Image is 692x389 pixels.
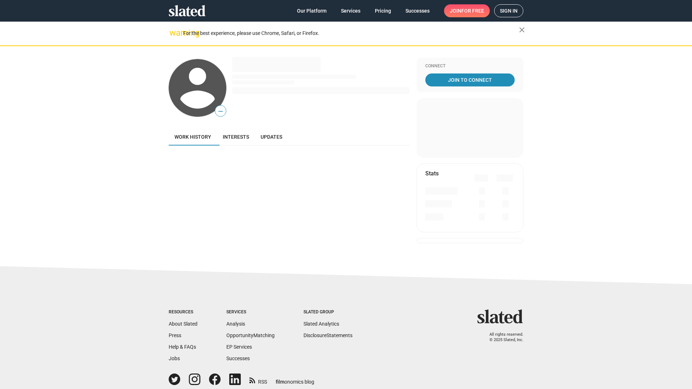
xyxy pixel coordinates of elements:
a: Joinfor free [444,4,490,17]
div: Connect [425,63,515,69]
a: Join To Connect [425,73,515,86]
a: Successes [226,356,250,361]
span: film [276,379,284,385]
span: for free [461,4,484,17]
a: Slated Analytics [303,321,339,327]
a: About Slated [169,321,198,327]
a: Interests [217,128,255,146]
span: Join [450,4,484,17]
a: DisclosureStatements [303,332,352,338]
a: Services [335,4,366,17]
span: Services [341,4,360,17]
a: Successes [400,4,435,17]
mat-card-title: Stats [425,170,439,177]
a: EP Services [226,344,252,350]
a: Jobs [169,356,180,361]
span: Sign in [500,5,518,17]
a: Press [169,332,181,338]
div: Services [226,309,275,315]
a: Work history [169,128,217,146]
a: Help & FAQs [169,344,196,350]
div: Slated Group [303,309,352,315]
span: Interests [223,134,249,140]
a: OpportunityMatching [226,332,275,338]
span: Our Platform [297,4,327,17]
div: Resources [169,309,198,315]
span: — [215,107,226,116]
p: All rights reserved. © 2025 Slated, Inc. [482,332,523,343]
a: filmonomics blog [276,373,314,385]
mat-icon: close [518,26,526,34]
span: Successes [405,4,430,17]
a: RSS [249,374,267,385]
a: Pricing [369,4,397,17]
span: Updates [261,134,282,140]
span: Join To Connect [427,73,513,86]
span: Work history [174,134,211,140]
a: Updates [255,128,288,146]
mat-icon: warning [169,28,178,37]
a: Our Platform [291,4,332,17]
a: Analysis [226,321,245,327]
div: For the best experience, please use Chrome, Safari, or Firefox. [183,28,519,38]
span: Pricing [375,4,391,17]
a: Sign in [494,4,523,17]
